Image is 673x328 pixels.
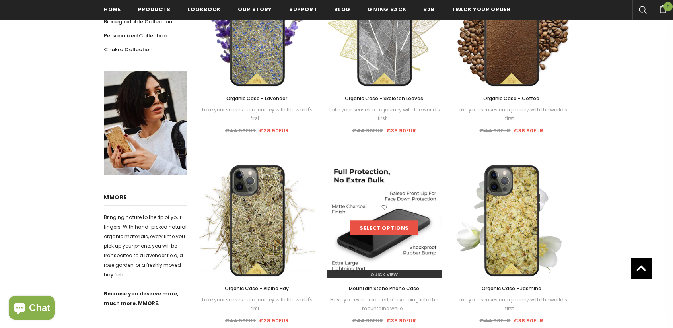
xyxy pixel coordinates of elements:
span: Personalized Collection [104,32,167,39]
span: €44.90EUR [479,317,510,324]
strong: Because you deserve more, much more, MMORE. [104,290,178,307]
span: Chakra Collection [104,46,152,53]
span: Quick View [370,271,398,278]
span: Organic Case - Coffee [483,95,539,102]
img: All Natural Sparkling Stone Material Up Close [327,163,442,278]
a: Quick View [327,270,442,278]
span: B2B [423,6,434,13]
span: Mountain Stone Phone Case [349,285,419,292]
span: Organic Case - Jasmine [482,285,541,292]
span: Blog [334,6,350,13]
span: €38.90EUR [514,127,543,134]
div: Take your senses on a journey with the world's first... [199,295,315,313]
a: Select options [350,221,418,235]
span: support [289,6,317,13]
a: Organic Case - Skeleton Leaves [327,94,442,103]
span: €44.90EUR [225,127,256,134]
span: €38.90EUR [514,317,543,324]
div: Take your senses on a journey with the world's first... [454,295,569,313]
div: Take your senses on a journey with the world's first... [327,105,442,123]
span: Organic Case - Alpine Hay [225,285,289,292]
a: Mountain Stone Phone Case [327,284,442,293]
a: Chakra Collection [104,43,152,56]
span: €44.90EUR [479,127,510,134]
span: MMORE [104,193,127,201]
span: Track your order [451,6,510,13]
span: €38.90EUR [386,317,416,324]
p: Bringing nature to the tip of your fingers. With hand-picked natural organic materials, every tim... [104,213,187,279]
span: €44.90EUR [352,317,383,324]
span: Giving back [368,6,406,13]
span: Home [104,6,121,13]
a: 0 [653,4,673,13]
a: Biodegradable Collection [104,15,172,29]
span: Lookbook [188,6,221,13]
span: €38.90EUR [259,317,289,324]
span: Biodegradable Collection [104,18,172,25]
span: Products [138,6,171,13]
span: Organic Case - Lavender [226,95,287,102]
a: Organic Case - Lavender [199,94,315,103]
div: Have you ever dreamed of escaping into the mountains while... [327,295,442,313]
inbox-online-store-chat: Shopify online store chat [6,296,57,322]
div: Take your senses on a journey with the world's first... [199,105,315,123]
span: Our Story [238,6,272,13]
span: €44.90EUR [225,317,256,324]
span: €38.90EUR [259,127,289,134]
a: Personalized Collection [104,29,167,43]
a: Organic Case - Jasmine [454,284,569,293]
a: Organic Case - Coffee [454,94,569,103]
div: Take your senses on a journey with the world's first... [454,105,569,123]
span: €44.90EUR [352,127,383,134]
span: 0 [663,2,673,11]
span: €38.90EUR [386,127,416,134]
span: Organic Case - Skeleton Leaves [345,95,423,102]
a: Organic Case - Alpine Hay [199,284,315,293]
